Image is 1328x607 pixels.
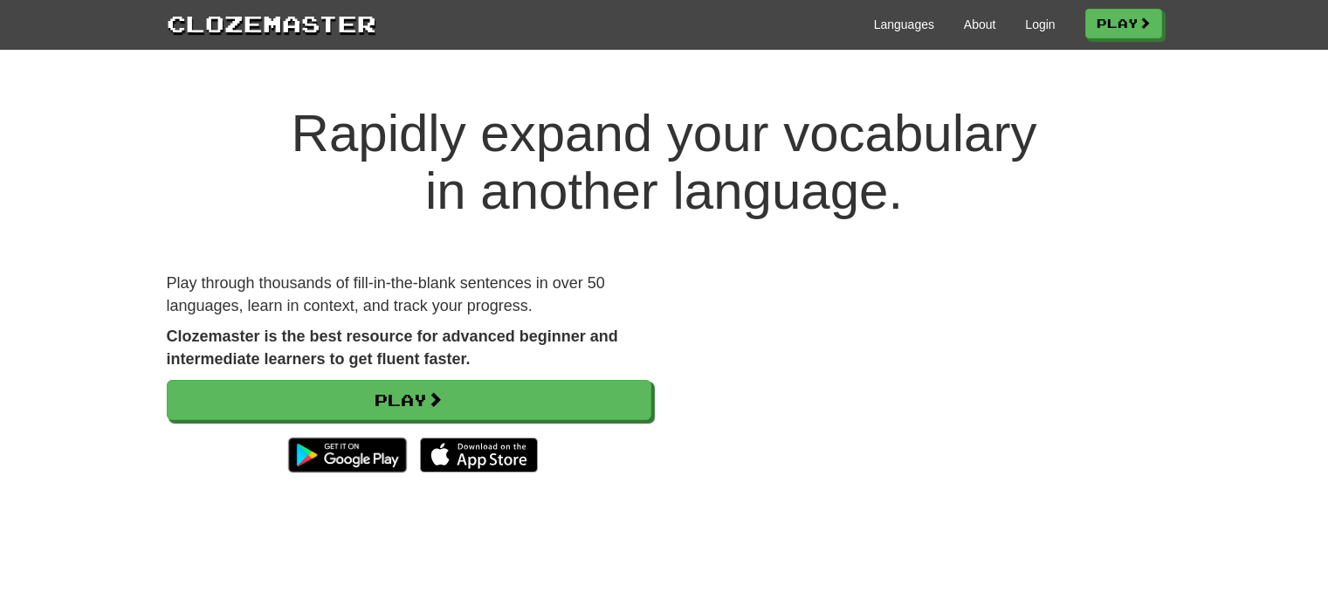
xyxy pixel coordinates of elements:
[167,7,376,39] a: Clozemaster
[420,438,538,472] img: Download_on_the_App_Store_Badge_US-UK_135x40-25178aeef6eb6b83b96f5f2d004eda3bffbb37122de64afbaef7...
[964,16,996,33] a: About
[167,380,651,420] a: Play
[167,272,651,317] p: Play through thousands of fill-in-the-blank sentences in over 50 languages, learn in context, and...
[874,16,934,33] a: Languages
[279,429,415,481] img: Get it on Google Play
[1085,9,1162,38] a: Play
[167,328,618,368] strong: Clozemaster is the best resource for advanced beginner and intermediate learners to get fluent fa...
[1025,16,1055,33] a: Login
